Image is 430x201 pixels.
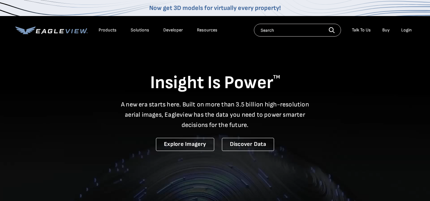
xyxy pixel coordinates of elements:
[382,27,390,33] a: Buy
[117,99,313,130] p: A new era starts here. Built on more than 3.5 billion high-resolution aerial images, Eagleview ha...
[163,27,183,33] a: Developer
[149,4,281,12] a: Now get 3D models for virtually every property!
[99,27,117,33] div: Products
[352,27,371,33] div: Talk To Us
[222,138,274,151] a: Discover Data
[401,27,412,33] div: Login
[254,24,341,37] input: Search
[15,72,415,94] h1: Insight Is Power
[131,27,149,33] div: Solutions
[197,27,217,33] div: Resources
[156,138,214,151] a: Explore Imagery
[273,74,280,80] sup: TM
